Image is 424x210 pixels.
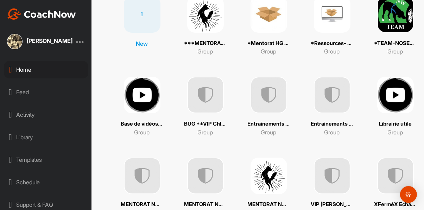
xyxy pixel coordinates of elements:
p: Base de vidéos pour se faire l'oeil [121,120,163,128]
p: Entrainements Odeur [311,120,353,128]
div: Home [4,61,88,78]
div: Schedule [4,173,88,191]
p: Group [388,128,403,136]
div: Templates [4,151,88,168]
p: MENTORAT NOSEWORK - MODULE2 [184,201,227,209]
p: Group [261,47,277,56]
img: uAAAAAElFTkSuQmCC [187,158,224,194]
img: uAAAAAElFTkSuQmCC [314,77,350,113]
img: uAAAAAElFTkSuQmCC [251,77,287,113]
div: [PERSON_NAME] [27,38,72,44]
img: square_8027022663ea5f27def2f5b01d80bf24.jpg [7,34,23,49]
img: square_dda46373121d836832eeaa09d8b928ab.png [124,77,160,113]
p: Group [388,47,403,56]
img: uAAAAAElFTkSuQmCC [314,158,350,194]
p: VIP [PERSON_NAME] et [PERSON_NAME] BIS [311,201,353,209]
p: BUG **VIP Chloé et Pouillou BUG [184,120,227,128]
img: CoachNow [7,8,76,20]
div: Library [4,128,88,146]
p: Group [324,47,340,56]
p: ***MENTORAT NOSEWORK - MODULE[DATE] [184,39,227,47]
p: MENTORAT NOSEWORK - MODULE3 [248,201,290,209]
div: Feed [4,83,88,101]
p: New [136,39,148,48]
div: Activity [4,106,88,123]
div: Open Intercom Messenger [400,186,417,203]
img: uAAAAAElFTkSuQmCC [187,77,224,113]
p: Group [198,128,213,136]
p: XFerméX Echanges TEAM-NW1 ([DATE]) [374,201,417,209]
p: Group [324,128,340,136]
p: *Ressources- Encadrer les Hunting Games - Mentorat [311,39,353,47]
img: square_11405e70ecb1826b1cf3bf3a3a6bbaef.png [377,77,414,113]
p: *TEAM-NOSEWORK Niveau 1 (TEAM-NW1) [374,39,417,47]
p: Entrainements Intro Odeur [248,120,290,128]
img: uAAAAAElFTkSuQmCC [124,158,160,194]
img: square_8d42d2ce0023f033215c15a3ede5a188.png [251,158,287,194]
p: *Mentorat HG - Session [DATE] [248,39,290,47]
p: MENTORAT NOSEWORK - MODULE1 [121,201,163,209]
p: Librairie utile [379,120,412,128]
p: Group [134,128,150,136]
p: Group [198,47,213,56]
p: Group [261,128,277,136]
img: uAAAAAElFTkSuQmCC [377,158,414,194]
